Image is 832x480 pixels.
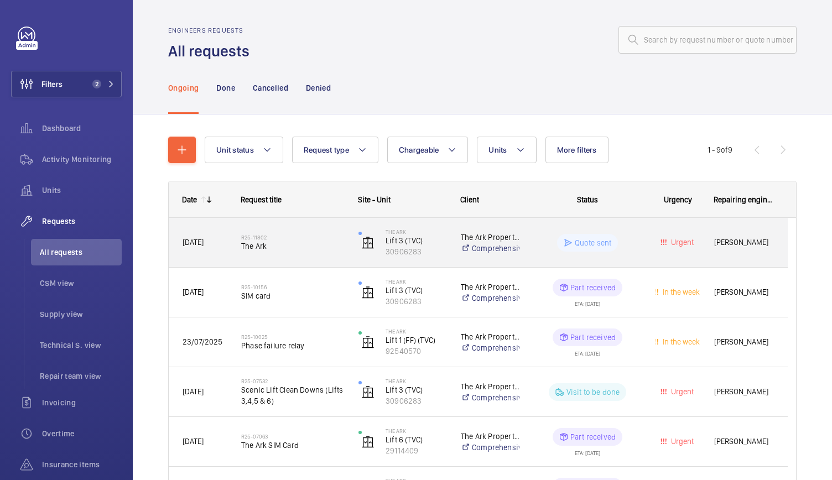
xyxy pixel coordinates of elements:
span: [DATE] [183,288,204,296]
p: Lift 3 (TVC) [386,384,446,395]
span: of [721,145,728,154]
img: elevator.svg [361,435,375,448]
span: Dashboard [42,123,122,134]
span: Units [42,185,122,196]
p: 92540570 [386,346,446,357]
span: 1 - 9 9 [708,146,732,154]
span: Site - Unit [358,195,391,204]
h2: R25-10025 [241,333,344,340]
div: ETA: [DATE] [575,296,600,306]
p: Lift 6 (TVC) [386,434,446,445]
h2: R25-07063 [241,433,344,440]
span: Overtime [42,428,122,439]
button: Filters2 [11,71,122,97]
span: Technical S. view [40,340,122,351]
p: The Ark Property Investment Company (London) Limited, C/O Helix Property Advisors Limited [461,281,519,293]
p: Part received [570,332,616,343]
p: Lift 3 (TVC) [386,285,446,296]
span: Urgent [669,238,694,247]
button: Unit status [205,137,283,163]
p: Lift 3 (TVC) [386,235,446,246]
span: Activity Monitoring [42,154,122,165]
span: [PERSON_NAME] [714,286,774,299]
span: [DATE] [183,238,204,247]
span: All requests [40,247,122,258]
div: Date [182,195,197,204]
img: elevator.svg [361,236,375,249]
span: Requests [42,216,122,227]
h2: R25-10156 [241,284,344,290]
p: Done [216,82,235,93]
div: ETA: [DATE] [575,446,600,456]
span: Chargeable [399,145,439,154]
span: Repair team view [40,371,122,382]
span: 23/07/2025 [183,337,222,346]
img: elevator.svg [361,336,375,349]
p: Ongoing [168,82,199,93]
span: Insurance items [42,459,122,470]
span: [PERSON_NAME] [714,385,774,398]
p: The Ark Property Investment Company (London) Limited, C/O Helix Property Advisors Limited [461,431,519,442]
a: Comprehensive [461,442,519,453]
span: Repairing engineer [714,195,774,204]
a: Comprehensive [461,243,519,254]
p: 30906283 [386,246,446,257]
p: The Ark Property Investment Company (London) Limited, C/O Helix Property Advisors Limited [461,232,519,243]
p: The Ark Property Investment Company (London) Limited, C/O Helix Property Advisors Limited [461,381,519,392]
h2: Engineers requests [168,27,256,34]
span: CSM view [40,278,122,289]
span: The Ark [241,241,344,252]
span: Urgency [664,195,692,204]
p: Denied [306,82,331,93]
input: Search by request number or quote number [618,26,797,54]
p: Visit to be done [566,387,620,398]
span: Request title [241,195,282,204]
h2: R25-07532 [241,378,344,384]
span: [PERSON_NAME] [714,236,774,249]
span: In the week [661,288,700,296]
p: The Ark [386,228,446,235]
p: 30906283 [386,395,446,406]
img: elevator.svg [361,286,375,299]
p: 29114409 [386,445,446,456]
span: Invoicing [42,397,122,408]
span: SIM card [241,290,344,301]
p: Lift 1 (FF) (TVC) [386,335,446,346]
span: Request type [304,145,349,154]
button: Request type [292,137,378,163]
p: The Ark Property Investment Company (London) Limited, C/O Helix Property Advisors Limited [461,331,519,342]
a: Comprehensive [461,392,519,403]
span: In the week [661,337,700,346]
span: Urgent [669,387,694,396]
p: The Ark [386,328,446,335]
span: Urgent [669,437,694,446]
span: The Ark SIM Card [241,440,344,451]
span: [DATE] [183,437,204,446]
p: Cancelled [253,82,288,93]
span: Client [460,195,479,204]
button: Chargeable [387,137,469,163]
span: Units [488,145,507,154]
p: Part received [570,282,616,293]
span: More filters [557,145,597,154]
p: The Ark [386,427,446,434]
span: 2 [92,80,101,88]
span: Phase failure relay [241,340,344,351]
span: Unit status [216,145,254,154]
h2: R25-11802 [241,234,344,241]
span: [DATE] [183,387,204,396]
a: Comprehensive [461,293,519,304]
span: Scenic Lift Clean Downs (Lifts 3,4,5 & 6) [241,384,344,406]
button: More filters [545,137,609,163]
img: elevator.svg [361,385,375,399]
div: ETA: [DATE] [575,346,600,356]
span: Filters [41,79,63,90]
button: Units [477,137,536,163]
span: [PERSON_NAME] [714,336,774,348]
h1: All requests [168,41,256,61]
span: Status [577,195,598,204]
span: Supply view [40,309,122,320]
p: 30906283 [386,296,446,307]
a: Comprehensive [461,342,519,353]
p: Quote sent [575,237,612,248]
